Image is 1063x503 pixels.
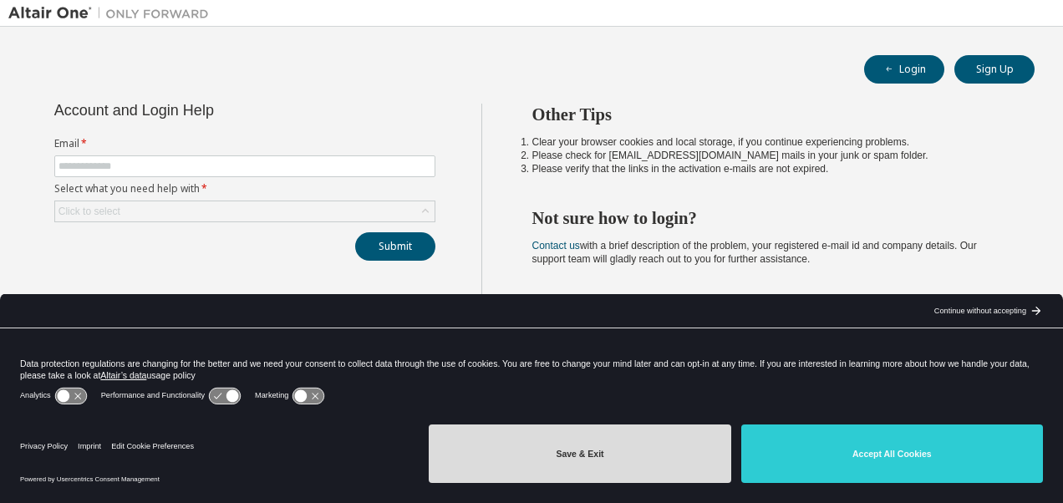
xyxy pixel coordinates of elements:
span: with a brief description of the problem, your registered e-mail id and company details. Our suppo... [532,240,977,265]
h2: Not sure how to login? [532,207,1005,229]
h2: Other Tips [532,104,1005,125]
label: Select what you need help with [54,182,435,196]
button: Submit [355,232,435,261]
li: Clear your browser cookies and local storage, if you continue experiencing problems. [532,135,1005,149]
li: Please check for [EMAIL_ADDRESS][DOMAIN_NAME] mails in your junk or spam folder. [532,149,1005,162]
div: Click to select [55,201,435,221]
label: Email [54,137,435,150]
button: Sign Up [954,55,1035,84]
button: Login [864,55,944,84]
div: Account and Login Help [54,104,359,117]
a: Contact us [532,240,580,251]
div: Click to select [58,205,120,218]
li: Please verify that the links in the activation e-mails are not expired. [532,162,1005,175]
img: Altair One [8,5,217,22]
